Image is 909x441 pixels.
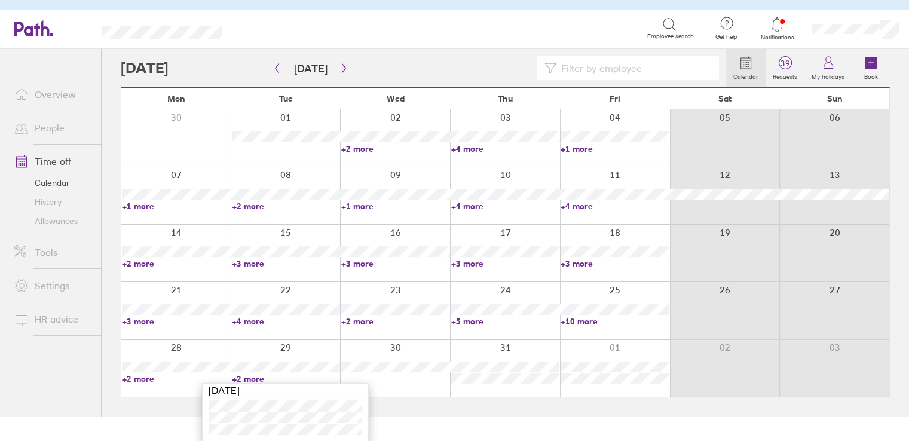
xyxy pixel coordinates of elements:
a: Notifications [758,16,797,41]
a: +2 more [341,316,450,327]
button: [DATE] [284,59,337,78]
span: Wed [387,94,405,103]
a: +3 more [232,258,341,269]
a: +4 more [561,201,669,212]
a: HR advice [5,307,101,331]
span: Employee search [647,33,694,40]
a: +4 more [451,143,560,154]
span: Notifications [758,34,797,41]
a: 39Requests [766,49,804,87]
a: +10 more [561,316,669,327]
a: Book [852,49,890,87]
a: +3 more [341,258,450,269]
span: 39 [766,59,804,68]
a: +1 more [341,201,450,212]
a: +4 more [451,201,560,212]
label: My holidays [804,70,852,81]
span: Sat [718,94,732,103]
label: Calendar [726,70,766,81]
a: Calendar [726,49,766,87]
a: Settings [5,274,101,298]
span: Mon [167,94,185,103]
a: +2 more [122,258,231,269]
a: My holidays [804,49,852,87]
a: +2 more [122,373,231,384]
a: +2 more [341,143,450,154]
span: Get help [707,33,746,41]
a: +1 more [561,143,669,154]
a: +5 more [451,316,560,327]
label: Requests [766,70,804,81]
a: +2 more [232,201,341,212]
a: +3 more [451,258,560,269]
a: Time off [5,149,101,173]
label: Book [857,70,885,81]
a: +4 more [232,316,341,327]
a: +2 more [232,373,341,384]
span: Tue [279,94,293,103]
a: Tools [5,240,101,264]
span: Thu [498,94,513,103]
span: Sun [827,94,842,103]
span: Fri [610,94,620,103]
a: +3 more [122,316,231,327]
a: +3 more [561,258,669,269]
a: Calendar [5,173,101,192]
div: [DATE] [203,384,368,397]
a: Overview [5,82,101,106]
a: People [5,116,101,140]
a: +1 more [122,201,231,212]
div: Search [255,23,285,33]
a: History [5,192,101,212]
input: Filter by employee [556,57,712,79]
a: Allowances [5,212,101,231]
